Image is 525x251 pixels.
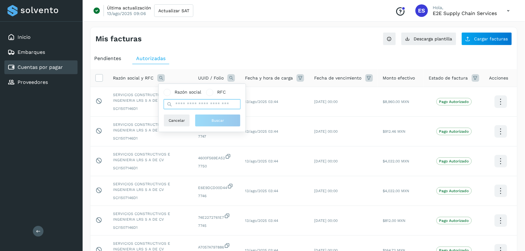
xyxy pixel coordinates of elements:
span: Autorizadas [136,55,166,61]
span: [DATE] 00:00 [314,159,338,163]
button: Descarga plantilla [401,32,456,45]
div: Cuentas por pagar [4,60,78,74]
a: Proveedores [18,79,48,85]
span: 7750 [198,163,235,169]
button: Actualizar SAT [154,4,193,17]
span: A7057A797886 [198,243,235,250]
p: Última actualización [107,5,151,11]
span: $4,032.00 MXN [383,189,410,193]
div: Inicio [4,30,78,44]
span: 13/ago/2025 03:44 [245,218,278,223]
span: [DATE] 00:00 [314,189,338,193]
span: SERVICIOS CONSTRUCTIVOS E INGENIERIA LRS S A DE CV [113,92,188,103]
p: Hola, [433,5,497,10]
p: Pago Autorizado [439,159,469,163]
span: SERVICIOS CONSTRUCTIVOS E INGENIERIA LRS S A DE CV [113,151,188,163]
a: Embarques [18,49,45,55]
span: 13/ago/2025 03:44 [245,189,278,193]
span: Fecha y hora de carga [245,75,293,81]
span: [DATE] 00:00 [314,100,338,104]
div: Proveedores [4,75,78,89]
span: E6E9DCD00D44 [198,183,235,191]
span: Descarga plantilla [414,37,452,41]
span: $912.46 MXN [383,129,406,134]
span: SCI1507146D1 [113,195,188,201]
span: Cargar facturas [474,37,508,41]
div: Embarques [4,45,78,59]
span: SCI1507146D1 [113,165,188,171]
span: Fecha de vencimiento [314,75,362,81]
p: Pago Autorizado [439,189,469,193]
span: [DATE] 00:00 [314,129,338,134]
span: $4,032.00 MXN [383,159,410,163]
span: [DATE] 00:00 [314,218,338,223]
span: 7745 [198,223,235,228]
span: Actualizar SAT [158,8,189,13]
span: SERVICIOS CONSTRUCTIVOS E INGENIERIA LRS S A DE CV [113,211,188,222]
span: SCI1507146D1 [113,225,188,230]
span: 7747 [198,134,235,139]
span: Monto efectivo [383,75,415,81]
span: 74E2272761E7 [198,213,235,220]
span: SCI1507146D1 [113,106,188,111]
span: 13/ago/2025 03:44 [245,100,278,104]
p: Pago Autorizado [439,218,469,223]
span: Acciones [489,75,508,81]
p: Pago Autorizado [439,129,469,134]
button: Cargar facturas [461,32,512,45]
span: 13/ago/2025 03:44 [245,129,278,134]
span: SERVICIOS CONSTRUCTIVOS E INGENIERIA LRS S A DE CV [113,181,188,192]
span: 4600F569EA52 [198,153,235,161]
span: $812.00 MXN [383,218,406,223]
h4: Mis facturas [95,34,142,44]
p: Pago Autorizado [439,100,469,104]
span: SCI1507146D1 [113,136,188,141]
span: UUID / Folio [198,75,224,81]
span: $8,960.00 MXN [383,100,410,104]
span: Estado de factura [429,75,468,81]
p: 13/ago/2025 09:06 [107,11,146,16]
span: Pendientes [94,55,121,61]
span: 7746 [198,193,235,199]
p: E2E Supply Chain Services [433,10,497,16]
span: 13/ago/2025 03:44 [245,159,278,163]
a: Inicio [18,34,31,40]
span: Razón social y RFC [113,75,154,81]
span: SERVICIOS CONSTRUCTIVOS E INGENIERIA LRS S A DE CV [113,122,188,133]
a: Cuentas por pagar [18,64,63,70]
